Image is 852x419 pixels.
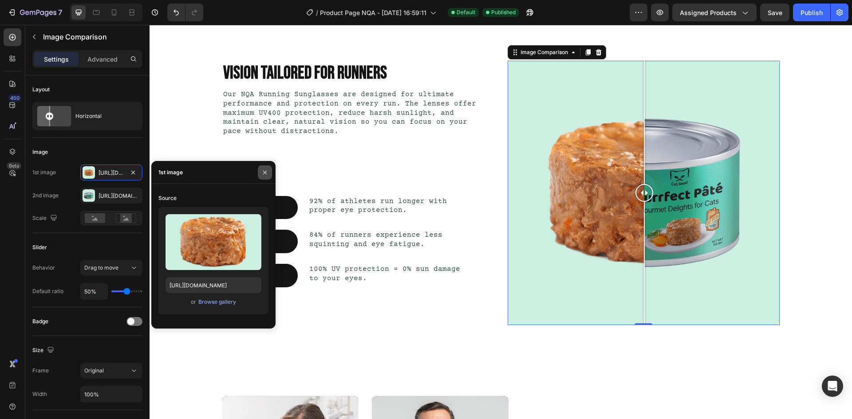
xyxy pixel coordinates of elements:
[160,172,317,191] p: 92% of athletes run longer with proper eye protection.
[320,8,426,17] span: Product Page NQA - [DATE] 16:59:11
[81,211,143,222] p: 84%
[7,162,21,169] div: Beta
[158,194,177,202] div: Source
[43,31,139,42] p: Image Comparison
[768,9,782,16] span: Save
[87,55,118,64] p: Advanced
[58,7,62,18] p: 7
[80,260,142,276] button: Drag to move
[491,8,516,16] span: Published
[75,106,130,126] div: Horizontal
[801,8,823,17] div: Publish
[32,86,50,94] div: Layout
[32,367,49,375] div: Frame
[166,214,261,270] img: preview-image
[369,23,420,31] div: Image Comparison
[99,192,140,200] div: [URL][DOMAIN_NAME]
[81,283,107,299] input: Auto
[32,148,48,156] div: Image
[160,240,317,258] p: 100% UV protection = 0% sun damage to your eyes.
[760,4,789,21] button: Save
[8,94,21,102] div: 450
[81,386,142,402] input: Auto
[793,4,830,21] button: Publish
[81,245,143,256] p: 100%
[84,367,104,374] span: Original
[160,206,317,224] p: 84% of runners experience less squinting and eye fatigue.
[166,277,261,293] input: https://example.com/image.jpg
[32,212,59,224] div: Scale
[32,192,59,200] div: 2nd image
[198,298,236,306] div: Browse gallery
[99,169,124,177] div: [URL][DOMAIN_NAME]
[32,287,63,295] div: Default ratio
[32,345,56,356] div: Size
[80,363,142,379] button: Original
[44,55,69,64] p: Settings
[822,376,843,397] div: Open Intercom Messenger
[150,25,852,419] iframe: Design area
[32,168,56,176] div: 1st image
[158,168,183,176] div: 1st image
[32,264,55,272] div: Behavior
[4,4,66,21] button: 7
[32,243,47,251] div: Slider
[32,317,48,325] div: Badge
[198,298,237,306] button: Browse gallery
[32,390,47,398] div: Width
[316,8,318,17] span: /
[457,8,475,16] span: Default
[672,4,757,21] button: Assigned Products
[191,297,196,307] span: or
[680,8,737,17] span: Assigned Products
[84,264,118,271] span: Drag to move
[167,4,203,21] div: Undo/Redo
